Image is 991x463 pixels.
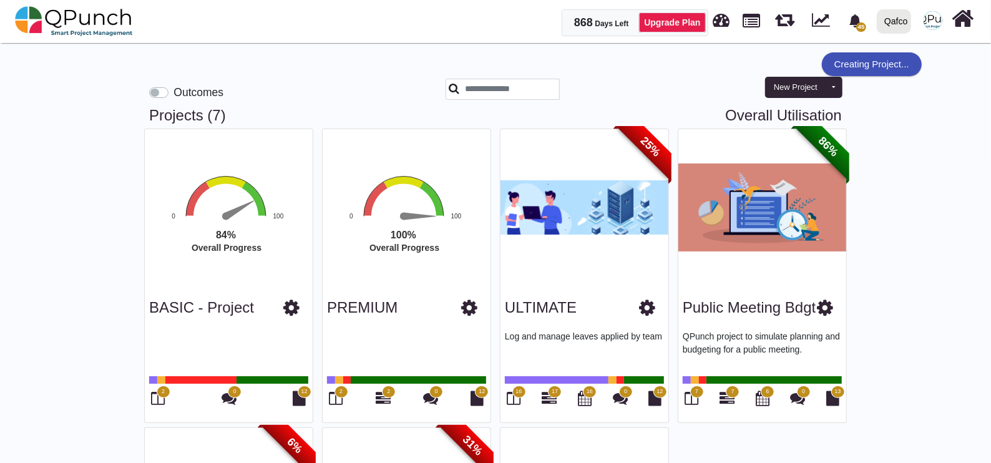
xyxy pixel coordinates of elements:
h3: ULTIMATE [505,299,577,317]
span: 7 [731,387,735,396]
span: 0 [233,387,236,396]
i: Document Library [293,391,306,406]
span: 868 [574,16,593,29]
h3: Projects (7) [149,107,842,125]
span: (QPunch) [924,11,942,30]
text: 100% [391,230,416,240]
span: Projects [743,8,760,27]
i: Board [152,391,165,406]
p: QPunch project to simulate planning and budgeting for a public meeting. [683,330,842,368]
text: 0 [349,213,353,220]
span: 12 [479,387,485,396]
span: Dashboard [713,7,730,26]
a: Public Meeting Bdgt [683,299,816,316]
text: Overall Progress [369,243,439,253]
a: 7 [720,396,735,406]
img: avatar [924,11,942,30]
a: Qafco [872,1,916,42]
span: 2 [387,387,390,396]
span: 16 [515,387,522,396]
i: Board [685,391,699,406]
svg: Interactive chart [142,174,335,290]
a: Overall Utilisation [725,107,842,125]
div: Overall Progress. Highcharts interactive chart. [320,174,513,290]
i: Board [507,391,521,406]
h3: Public Meeting Bdgt [683,299,816,317]
i: Gantt [376,391,391,406]
span: 0 [802,387,805,396]
text: 84% [216,230,236,240]
svg: Interactive chart [320,174,513,290]
span: 25% [616,112,685,182]
i: Punch Discussions [222,391,237,406]
text: 0 [172,213,175,220]
div: Notification [844,9,866,32]
span: 13 [834,387,841,396]
i: Board [330,391,343,406]
i: Home [952,7,974,31]
div: Creating Project... [822,52,922,76]
a: Upgrade Plan [639,12,705,32]
span: 17 [552,387,558,396]
button: New Project [765,77,826,98]
span: 12 [301,387,307,396]
span: 7 [695,387,698,396]
text: Overall Progress [192,243,261,253]
i: Punch Discussions [423,391,438,406]
span: Iteration [776,6,795,27]
p: Log and manage leaves applied by team [505,330,664,368]
h3: PREMIUM [327,299,398,317]
a: PREMIUM [327,299,398,316]
path: 100 %. Speed. [404,213,436,220]
i: Document Library [827,391,840,406]
a: 2 [376,396,391,406]
text: 100 [451,213,462,220]
h3: BASIC - Project [149,299,254,317]
span: 2 [339,387,343,396]
span: Days Left [595,19,628,28]
label: Outcomes [173,84,223,100]
a: ULTIMATE [505,299,577,316]
svg: bell fill [849,14,862,27]
a: avatar [916,1,950,41]
text: 100 [273,213,284,220]
span: 86% [794,112,863,182]
i: Calendar [756,391,769,406]
span: 2 [162,387,165,396]
span: 0 [435,387,438,396]
div: Overall Progress. Highcharts interactive chart. [142,174,335,290]
span: 16 [587,387,593,396]
img: qpunch-sp.fa6292f.png [15,2,133,40]
i: Gantt [720,391,735,406]
div: Qafco [884,11,907,32]
i: Punch Discussions [791,391,806,406]
a: bell fill45 [841,1,872,40]
path: 84 %. Speed. [224,198,256,220]
i: Calendar [578,391,592,406]
div: Dynamic Report [806,1,841,42]
span: 45 [856,22,866,32]
a: BASIC - Project [149,299,254,316]
span: 6 [766,387,769,396]
i: Document Library [471,391,484,406]
i: Gantt [542,391,557,406]
span: 0 [624,387,627,396]
i: Punch Discussions [613,391,628,406]
i: Document Library [649,391,662,406]
span: 12 [657,387,663,396]
a: 17 [542,396,557,406]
